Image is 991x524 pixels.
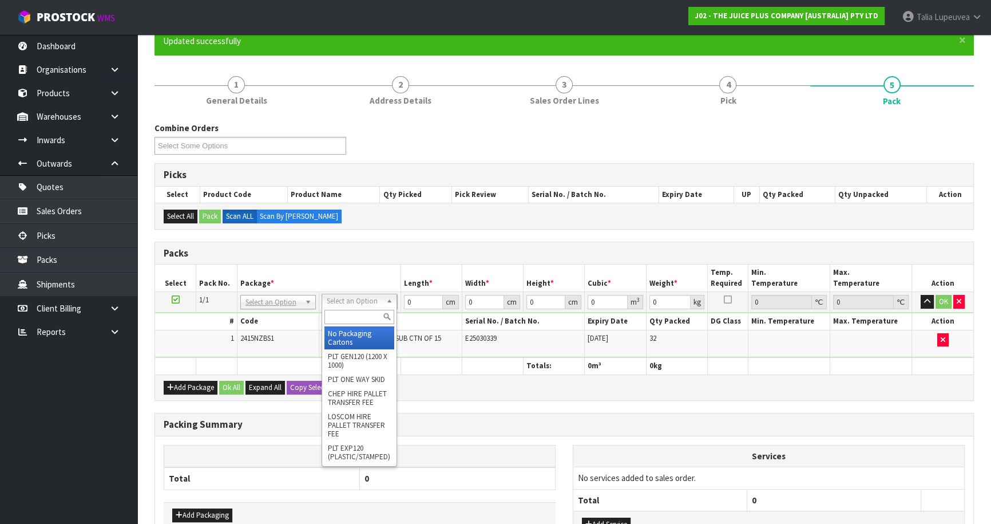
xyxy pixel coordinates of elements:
[324,372,394,387] li: PLT ONE WAY SKID
[228,76,245,93] span: 1
[164,210,197,223] button: Select All
[240,333,274,343] span: 2415NZBS1
[462,265,523,291] th: Width
[462,313,585,330] th: Serial No. / Batch No.
[324,441,394,464] li: PLT EXP120 (PLASTIC/STAMPED)
[524,265,585,291] th: Height
[392,76,409,93] span: 2
[155,265,196,291] th: Select
[734,187,759,203] th: UP
[324,326,394,349] li: No Packaging Cartons
[628,295,643,309] div: m
[649,361,653,371] span: 0
[585,358,646,375] th: m³
[288,187,380,203] th: Product Name
[172,509,232,522] button: Add Packaging
[691,295,704,309] div: kg
[573,467,964,489] td: No services added to sales order.
[164,381,217,395] button: Add Package
[256,210,342,223] label: Scan By [PERSON_NAME]
[588,333,608,343] span: [DATE]
[707,313,748,330] th: DG Class
[17,10,31,24] img: cube-alt.png
[319,313,462,330] th: Name
[707,265,748,291] th: Temp. Required
[154,122,219,134] label: Combine Orders
[688,7,885,25] a: J02 - THE JUICE PLUS COMPANY [AUSTRALIA] PTY LTD
[164,445,556,467] th: Packagings
[588,361,592,371] span: 0
[327,294,382,308] span: Select an Option
[556,76,573,93] span: 3
[530,94,599,107] span: Sales Order Lines
[959,32,966,48] span: ×
[443,295,459,309] div: cm
[164,419,965,430] h3: Packing Summary
[231,333,234,343] span: 1
[935,295,952,309] button: OK
[646,313,707,330] th: Qty Packed
[524,358,585,375] th: Totals:
[812,295,827,309] div: ℃
[237,313,319,330] th: Code
[573,446,964,467] th: Services
[245,381,285,395] button: Expand All
[199,210,221,223] button: Pack
[926,187,973,203] th: Action
[894,295,909,309] div: ℃
[573,489,747,511] th: Total
[245,296,300,309] span: Select an Option
[223,210,257,223] label: Scan ALL
[835,187,927,203] th: Qty Unpacked
[196,265,237,291] th: Pack No.
[504,295,520,309] div: cm
[155,187,200,203] th: Select
[529,187,659,203] th: Serial No. / Batch No.
[401,265,462,291] th: Length
[324,349,394,372] li: PLT GEN120 (1200 X 1000)
[200,187,287,203] th: Product Code
[164,248,965,259] h3: Packs
[164,170,965,180] h3: Picks
[465,333,497,343] span: E25030339
[585,313,646,330] th: Expiry Date
[883,76,901,93] span: 5
[324,387,394,409] li: CHEP HIRE PALLET TRANSFER FEE
[646,358,707,375] th: kg
[659,187,734,203] th: Expiry Date
[912,265,973,291] th: Action
[883,95,901,107] span: Pack
[199,295,209,305] span: 1/1
[97,13,115,23] small: WMS
[752,495,756,506] span: 0
[720,94,736,107] span: Pick
[380,187,452,203] th: Qty Picked
[912,313,973,330] th: Action
[206,94,267,107] span: General Details
[565,295,581,309] div: cm
[830,265,912,291] th: Max. Temperature
[719,76,736,93] span: 4
[219,381,244,395] button: Ok All
[759,187,835,203] th: Qty Packed
[237,265,401,291] th: Package
[452,187,529,203] th: Pick Review
[364,473,369,484] span: 0
[934,11,970,22] span: Lupeuvea
[155,313,237,330] th: #
[695,11,878,21] strong: J02 - THE JUICE PLUS COMPANY [AUSTRALIA] PTY LTD
[249,383,282,392] span: Expand All
[287,381,337,395] button: Copy Selected
[163,36,241,46] span: Updated successfully
[748,313,830,330] th: Min. Temperature
[37,10,95,25] span: ProStock
[830,313,912,330] th: Max. Temperature
[585,265,646,291] th: Cubic
[748,265,830,291] th: Min. Temperature
[649,333,656,343] span: 32
[370,94,431,107] span: Address Details
[917,11,933,22] span: Talia
[637,296,640,304] sup: 3
[324,409,394,441] li: LOSCOM HIRE PALLET TRANSFER FEE
[646,265,707,291] th: Weight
